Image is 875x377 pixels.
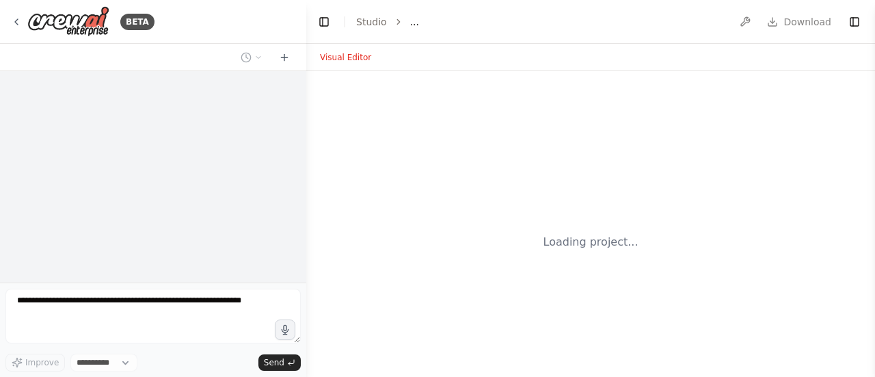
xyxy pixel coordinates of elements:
[258,354,301,371] button: Send
[314,12,334,31] button: Hide left sidebar
[312,49,379,66] button: Visual Editor
[356,16,387,27] a: Studio
[27,6,109,37] img: Logo
[356,15,419,29] nav: breadcrumb
[120,14,154,30] div: BETA
[845,12,864,31] button: Show right sidebar
[275,320,295,340] button: Click to speak your automation idea
[410,15,419,29] span: ...
[235,49,268,66] button: Switch to previous chat
[543,234,638,250] div: Loading project...
[25,357,59,368] span: Improve
[273,49,295,66] button: Start a new chat
[5,354,65,372] button: Improve
[264,357,284,368] span: Send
